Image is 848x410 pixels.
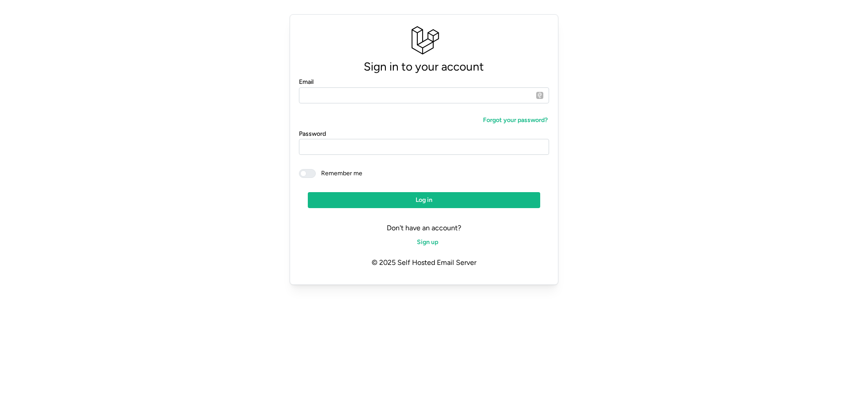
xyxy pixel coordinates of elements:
span: Forgot your password? [483,113,548,128]
a: Sign up [408,234,440,250]
p: Sign in to your account [299,57,549,76]
label: Password [299,129,326,139]
button: Log in [308,192,540,208]
span: Sign up [417,235,438,250]
p: © 2025 Self Hosted Email Server [299,250,549,276]
a: Forgot your password? [475,112,549,128]
label: Email [299,77,314,87]
p: Don't have an account? [299,222,549,234]
span: Remember me [316,169,362,178]
span: Log in [416,193,432,208]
